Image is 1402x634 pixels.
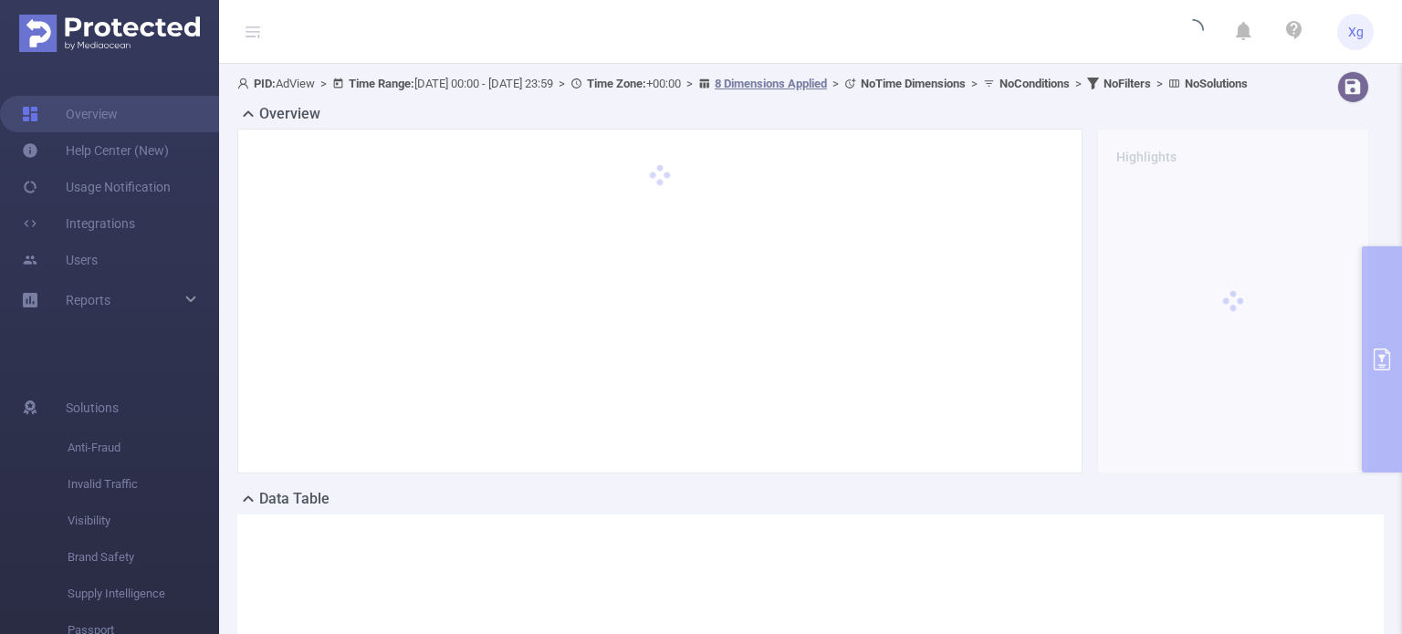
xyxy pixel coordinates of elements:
h2: Data Table [259,488,330,510]
span: AdView [DATE] 00:00 - [DATE] 23:59 +00:00 [237,77,1248,90]
b: No Solutions [1185,77,1248,90]
a: Users [22,242,98,278]
span: > [553,77,570,90]
span: > [1070,77,1087,90]
h2: Overview [259,103,320,125]
span: > [827,77,844,90]
a: Reports [66,282,110,318]
a: Overview [22,96,118,132]
img: Protected Media [19,15,200,52]
b: No Time Dimensions [861,77,966,90]
span: Visibility [68,503,219,539]
b: Time Range: [349,77,414,90]
b: Time Zone: [587,77,646,90]
b: No Conditions [999,77,1070,90]
i: icon: user [237,78,254,89]
span: > [681,77,698,90]
u: 8 Dimensions Applied [715,77,827,90]
span: Xg [1348,14,1364,50]
span: Invalid Traffic [68,466,219,503]
span: > [1151,77,1168,90]
span: > [315,77,332,90]
a: Usage Notification [22,169,171,205]
b: No Filters [1104,77,1151,90]
b: PID: [254,77,276,90]
a: Integrations [22,205,135,242]
span: > [966,77,983,90]
span: Supply Intelligence [68,576,219,612]
span: Solutions [66,390,119,426]
span: Anti-Fraud [68,430,219,466]
a: Help Center (New) [22,132,169,169]
i: icon: loading [1182,19,1204,45]
span: Reports [66,293,110,307]
span: Brand Safety [68,539,219,576]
